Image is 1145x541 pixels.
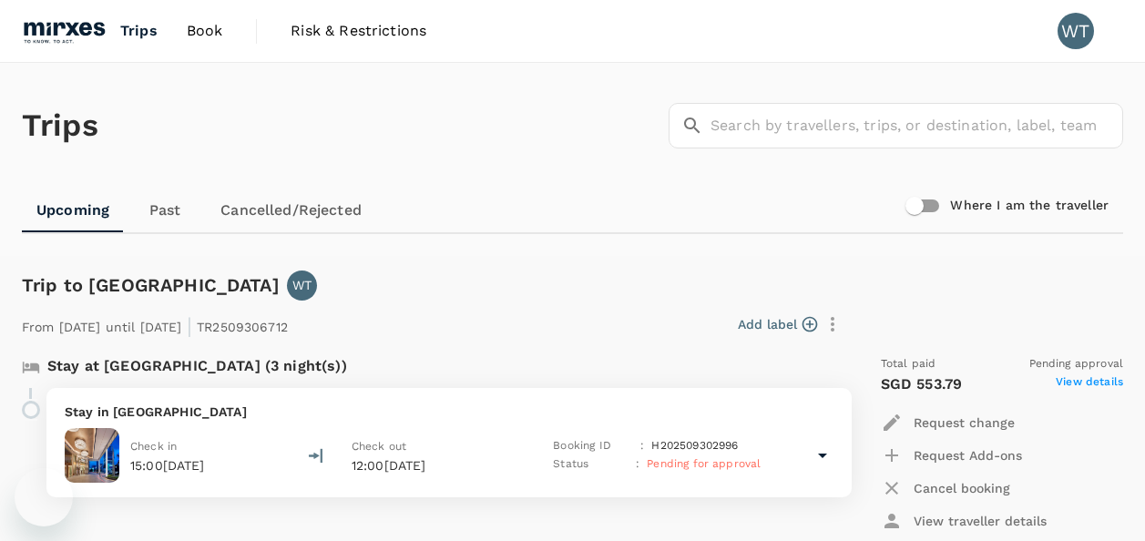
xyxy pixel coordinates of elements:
[553,437,633,455] p: Booking ID
[881,355,936,373] span: Total paid
[914,413,1015,432] p: Request change
[292,276,312,294] p: WT
[352,440,406,453] span: Check out
[65,428,119,483] img: Sheraton Petaling Jaya Hotel
[881,373,963,395] p: SGD 553.79
[22,270,280,300] h6: Trip to [GEOGRAPHIC_DATA]
[124,189,206,232] a: Past
[130,440,177,453] span: Check in
[15,468,73,526] iframe: Button to launch messaging window
[881,439,1022,472] button: Request Add-ons
[65,403,833,421] p: Stay in [GEOGRAPHIC_DATA]
[22,63,98,189] h1: Trips
[130,456,205,475] p: 15:00[DATE]
[1058,13,1094,49] div: WT
[914,446,1022,464] p: Request Add-ons
[640,437,644,455] p: :
[738,315,817,333] button: Add label
[950,196,1109,216] h6: Where I am the traveller
[120,20,158,42] span: Trips
[881,472,1010,505] button: Cancel booking
[647,457,761,470] span: Pending for approval
[187,313,192,339] span: |
[553,455,629,474] p: Status
[881,406,1015,439] button: Request change
[651,437,738,455] p: H202509302996
[1056,373,1123,395] span: View details
[881,505,1047,537] button: View traveller details
[187,20,223,42] span: Book
[914,512,1047,530] p: View traveller details
[914,479,1010,497] p: Cancel booking
[22,308,288,341] p: From [DATE] until [DATE] TR2509306712
[1029,355,1123,373] span: Pending approval
[352,456,525,475] p: 12:00[DATE]
[291,20,426,42] span: Risk & Restrictions
[636,455,639,474] p: :
[711,103,1123,148] input: Search by travellers, trips, or destination, label, team
[22,189,124,232] a: Upcoming
[22,11,106,51] img: Mirxes Holding Pte Ltd
[47,355,347,377] p: Stay at [GEOGRAPHIC_DATA] (3 night(s))
[206,189,376,232] a: Cancelled/Rejected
